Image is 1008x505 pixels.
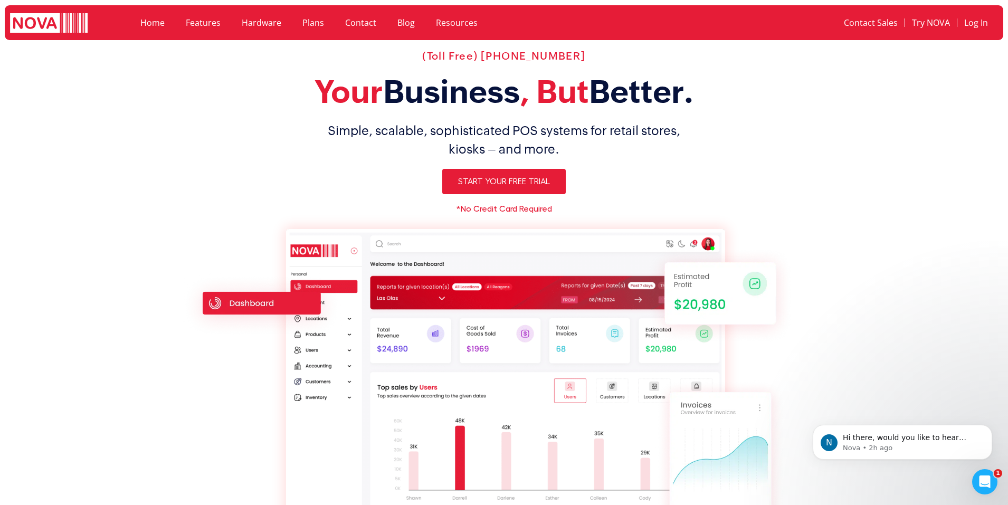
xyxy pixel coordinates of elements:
img: logo white [10,13,88,35]
a: Blog [387,11,425,35]
a: Home [130,11,175,35]
h2: Your , But [176,73,832,111]
a: Start Your Free Trial [442,169,566,194]
iframe: Intercom live chat [972,469,997,494]
iframe: Intercom notifications message [797,403,1008,477]
nav: Menu [706,11,994,35]
h1: Simple, scalable, sophisticated POS systems for retail stores, kiosks – and more. [176,121,832,158]
a: Features [175,11,231,35]
a: Contact [335,11,387,35]
a: Log In [957,11,995,35]
a: Resources [425,11,488,35]
span: Business [383,73,520,110]
nav: Menu [130,11,695,35]
h6: *No Credit Card Required [176,205,832,213]
span: Start Your Free Trial [458,177,550,186]
a: Contact Sales [837,11,905,35]
a: Plans [292,11,335,35]
h2: (Toll Free) [PHONE_NUMBER] [176,50,832,62]
a: Try NOVA [905,11,957,35]
span: Better. [589,73,694,110]
a: Hardware [231,11,292,35]
span: 1 [994,469,1002,478]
